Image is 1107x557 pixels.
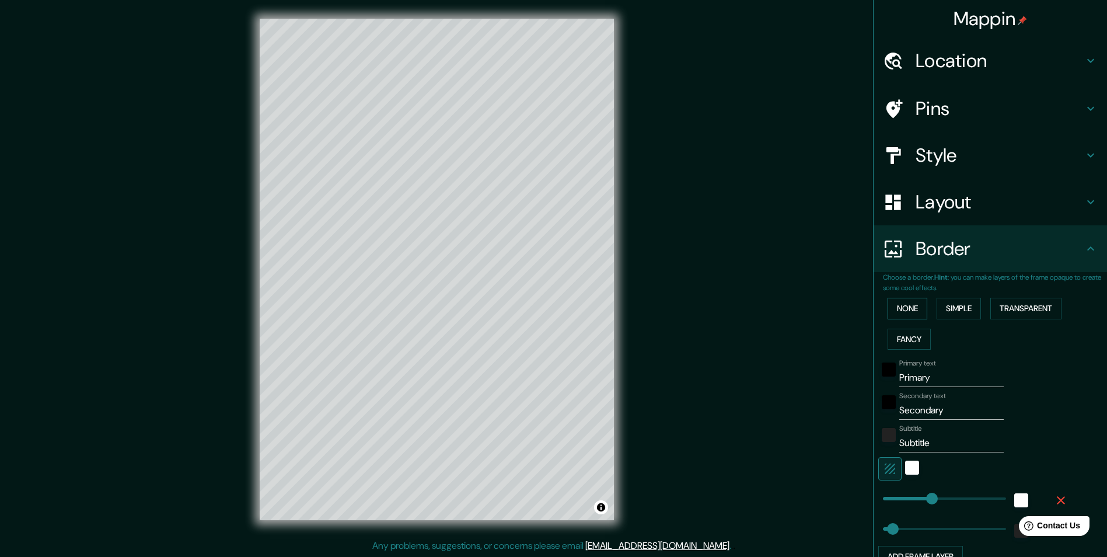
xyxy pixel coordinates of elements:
[916,97,1084,120] h4: Pins
[905,461,919,475] button: white
[934,273,948,282] b: Hint
[585,539,729,552] a: [EMAIL_ADDRESS][DOMAIN_NAME]
[990,298,1061,319] button: Transparent
[888,298,927,319] button: None
[883,272,1107,293] p: Choose a border. : you can make layers of the frame opaque to create some cool effects.
[888,329,931,350] button: Fancy
[874,225,1107,272] div: Border
[882,395,896,409] button: black
[916,237,1084,260] h4: Border
[916,190,1084,214] h4: Layout
[954,7,1028,30] h4: Mappin
[916,144,1084,167] h4: Style
[874,37,1107,84] div: Location
[1003,511,1094,544] iframe: Help widget launcher
[899,358,935,368] label: Primary text
[372,539,731,553] p: Any problems, suggestions, or concerns please email .
[1014,493,1028,507] button: white
[874,179,1107,225] div: Layout
[916,49,1084,72] h4: Location
[882,363,896,377] button: black
[874,85,1107,132] div: Pins
[594,500,608,514] button: Toggle attribution
[899,424,922,434] label: Subtitle
[874,132,1107,179] div: Style
[731,539,733,553] div: .
[882,428,896,442] button: color-222222
[937,298,981,319] button: Simple
[733,539,735,553] div: .
[1018,16,1027,25] img: pin-icon.png
[899,391,946,401] label: Secondary text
